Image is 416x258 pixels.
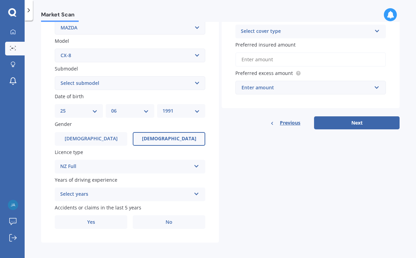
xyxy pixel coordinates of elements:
[166,219,172,225] span: No
[55,149,83,155] span: Licence type
[55,177,117,183] span: Years of driving experience
[65,136,118,142] span: [DEMOGRAPHIC_DATA]
[241,27,372,36] div: Select cover type
[41,11,79,21] span: Market Scan
[87,219,95,225] span: Yes
[235,70,293,76] span: Preferred excess amount
[8,200,18,210] img: cabaaa47c6b50b1fa424a68c8243a9a7
[314,116,400,129] button: Next
[55,38,69,44] span: Model
[242,84,372,91] div: Enter amount
[235,52,386,67] input: Enter amount
[55,93,84,100] span: Date of birth
[55,204,141,211] span: Accidents or claims in the last 5 years
[235,41,296,48] span: Preferred insured amount
[142,136,196,142] span: [DEMOGRAPHIC_DATA]
[60,163,191,171] div: NZ Full
[60,190,191,198] div: Select years
[55,121,72,128] span: Gender
[55,65,78,72] span: Submodel
[280,118,300,128] span: Previous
